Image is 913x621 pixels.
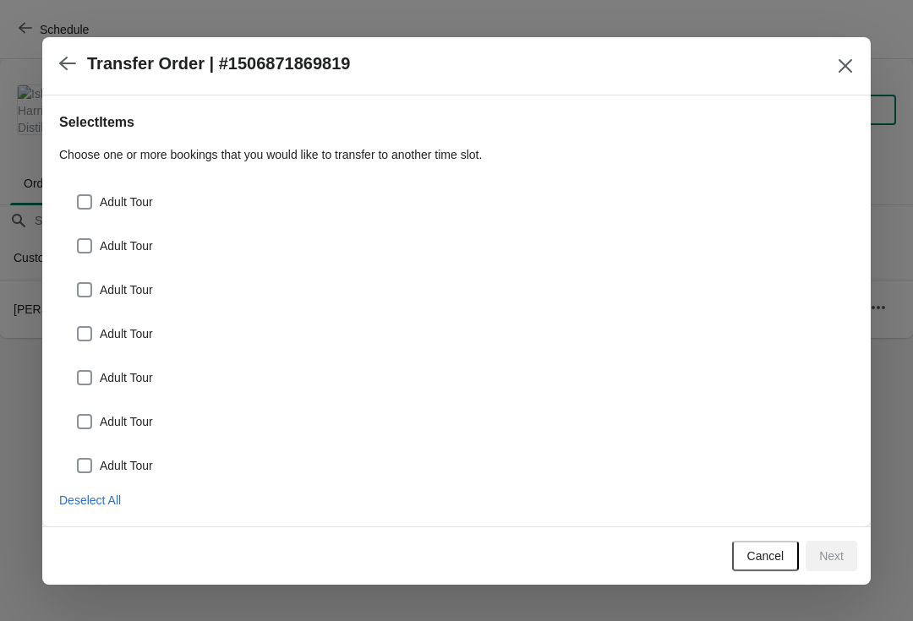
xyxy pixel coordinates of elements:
[59,112,854,133] h2: Select Items
[59,493,121,507] span: Deselect All
[747,549,785,563] span: Cancel
[87,54,350,74] h2: Transfer Order | #1506871869819
[59,146,854,163] p: Choose one or more bookings that you would like to transfer to another time slot.
[100,369,153,386] span: Adult Tour
[100,457,153,474] span: Adult Tour
[830,51,861,81] button: Close
[100,325,153,342] span: Adult Tour
[100,281,153,298] span: Adult Tour
[100,237,153,254] span: Adult Tour
[52,485,128,515] button: Deselect All
[100,413,153,430] span: Adult Tour
[100,193,153,210] span: Adult Tour
[732,541,800,571] button: Cancel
